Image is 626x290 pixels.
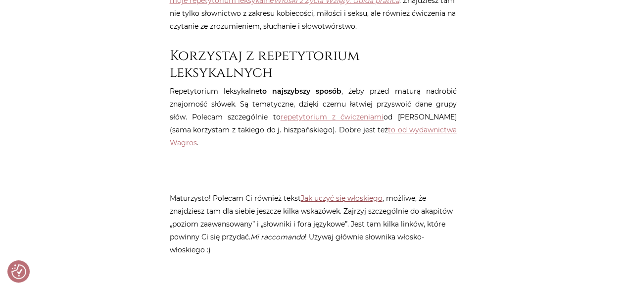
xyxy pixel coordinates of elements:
[11,264,26,279] img: Revisit consent button
[170,48,457,81] h2: Korzystaj z repetytorium leksykalnych
[301,194,383,203] a: Jak uczyć się włoskiego
[170,85,457,149] p: Repetytorium leksykalne , żeby przed maturą nadrobić znajomość słówek. Są tematyczne, dzięki czem...
[170,192,457,256] p: Maturzysto! Polecam Ci również tekst , możliwe, że znajdziesz tam dla siebie jeszcze kilka wskazó...
[281,113,384,121] a: repetytorium z ćwiczeniami
[250,232,305,241] em: Mi raccomando
[259,87,341,96] strong: to najszybszy sposób
[11,264,26,279] button: Preferencje co do zgód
